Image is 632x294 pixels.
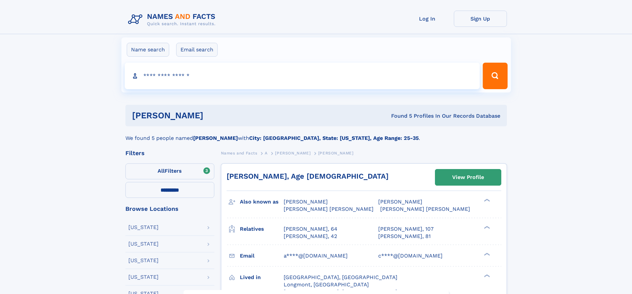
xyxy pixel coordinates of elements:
[284,199,328,205] span: [PERSON_NAME]
[158,168,165,174] span: All
[128,258,159,263] div: [US_STATE]
[482,252,490,256] div: ❯
[125,150,214,156] div: Filters
[452,170,484,185] div: View Profile
[265,151,268,155] span: A
[132,111,297,120] h1: [PERSON_NAME]
[482,198,490,203] div: ❯
[378,225,434,233] a: [PERSON_NAME], 107
[125,126,507,142] div: We found 5 people named with .
[240,250,284,262] h3: Email
[125,163,214,179] label: Filters
[284,281,369,288] span: Longmont, [GEOGRAPHIC_DATA]
[128,241,159,247] div: [US_STATE]
[284,274,397,280] span: [GEOGRAPHIC_DATA], [GEOGRAPHIC_DATA]
[284,206,374,212] span: [PERSON_NAME] [PERSON_NAME]
[401,11,454,27] a: Log In
[482,273,490,278] div: ❯
[380,206,470,212] span: [PERSON_NAME] [PERSON_NAME]
[125,206,214,212] div: Browse Locations
[284,225,337,233] a: [PERSON_NAME], 64
[240,196,284,207] h3: Also known as
[454,11,507,27] a: Sign Up
[435,169,501,185] a: View Profile
[240,223,284,235] h3: Relatives
[483,63,507,89] button: Search Button
[284,233,337,240] a: [PERSON_NAME], 42
[482,225,490,229] div: ❯
[265,149,268,157] a: A
[193,135,238,141] b: [PERSON_NAME]
[275,151,311,155] span: [PERSON_NAME]
[221,149,257,157] a: Names and Facts
[128,225,159,230] div: [US_STATE]
[128,274,159,280] div: [US_STATE]
[318,151,354,155] span: [PERSON_NAME]
[176,43,218,57] label: Email search
[125,63,480,89] input: search input
[127,43,169,57] label: Name search
[297,112,500,120] div: Found 5 Profiles In Our Records Database
[275,149,311,157] a: [PERSON_NAME]
[125,11,221,29] img: Logo Names and Facts
[249,135,419,141] b: City: [GEOGRAPHIC_DATA], State: [US_STATE], Age Range: 25-35
[240,272,284,283] h3: Lived in
[378,199,422,205] span: [PERSON_NAME]
[227,172,388,180] a: [PERSON_NAME], Age [DEMOGRAPHIC_DATA]
[378,233,431,240] a: [PERSON_NAME], 81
